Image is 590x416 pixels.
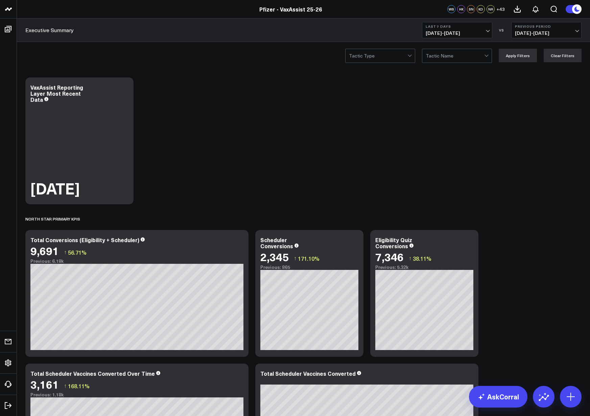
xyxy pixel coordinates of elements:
div: KD [477,5,485,13]
div: HK [457,5,465,13]
div: Previous: 5.32k [375,264,473,270]
div: Total Conversions (Eligibility + Scheduler) [30,236,139,244]
a: AskCorral [469,386,527,408]
span: [DATE] - [DATE] [426,30,489,36]
span: ↑ [64,248,67,257]
a: Pfizer - VaxAssist 25-26 [259,5,322,13]
b: Last 7 Days [426,24,489,28]
div: 3,161 [30,378,59,390]
button: Previous Period[DATE]-[DATE] [511,22,582,38]
div: Scheduler Conversions [260,236,293,250]
div: Total Scheduler Vaccines Converted [260,370,356,377]
span: + 43 [496,7,505,11]
div: Previous: 1.18k [30,392,243,397]
div: Total Scheduler Vaccines Converted Over Time [30,370,155,377]
a: Executive Summary [25,26,74,34]
div: 7,346 [375,251,404,263]
span: 56.71% [68,249,87,256]
div: VS [496,28,508,32]
div: SN [467,5,475,13]
div: 9,691 [30,245,59,257]
span: ↑ [294,254,297,263]
span: ↑ [64,382,67,390]
div: VaxAssist Reporting Layer Most Recent Data [30,84,83,103]
button: Last 7 Days[DATE]-[DATE] [422,22,492,38]
b: Previous Period [515,24,578,28]
span: 38.11% [413,255,431,262]
button: Clear Filters [544,49,582,62]
span: [DATE] - [DATE] [515,30,578,36]
span: 168.11% [68,382,90,390]
button: Apply Filters [499,49,537,62]
div: Eligibility Quiz Conversions [375,236,412,250]
div: 2,345 [260,251,289,263]
div: Previous: 6.18k [30,258,243,264]
div: [DATE] [30,181,80,196]
span: ↑ [409,254,411,263]
div: Previous: 865 [260,264,358,270]
div: North Star Primary KPIs [25,211,80,227]
div: WS [447,5,455,13]
div: NR [487,5,495,13]
span: 171.10% [298,255,320,262]
button: +43 [496,5,505,13]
